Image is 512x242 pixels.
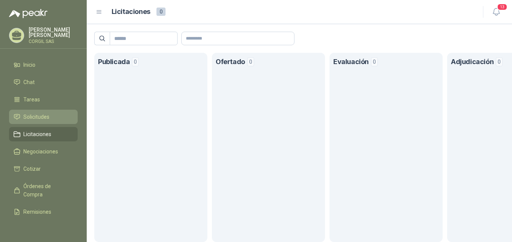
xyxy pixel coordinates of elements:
[9,58,78,72] a: Inicio
[23,113,49,121] span: Solicitudes
[489,5,503,19] button: 13
[132,57,139,66] span: 0
[333,57,369,67] h1: Evaluación
[23,182,71,199] span: Órdenes de Compra
[23,78,35,86] span: Chat
[496,57,503,66] span: 0
[371,57,378,66] span: 0
[23,130,51,138] span: Licitaciones
[23,165,41,173] span: Cotizar
[9,92,78,107] a: Tareas
[156,8,166,16] span: 0
[9,179,78,202] a: Órdenes de Compra
[29,27,78,38] p: [PERSON_NAME] [PERSON_NAME]
[9,144,78,159] a: Negociaciones
[9,205,78,219] a: Remisiones
[497,3,507,11] span: 13
[98,57,130,67] h1: Publicada
[23,208,51,216] span: Remisiones
[9,75,78,89] a: Chat
[9,110,78,124] a: Solicitudes
[29,39,78,44] p: CORGIL SAS
[23,147,58,156] span: Negociaciones
[451,57,494,67] h1: Adjudicación
[9,162,78,176] a: Cotizar
[9,127,78,141] a: Licitaciones
[112,6,150,17] h1: Licitaciones
[23,95,40,104] span: Tareas
[216,57,245,67] h1: Ofertado
[247,57,254,66] span: 0
[9,222,78,236] a: Configuración
[23,61,35,69] span: Inicio
[9,9,48,18] img: Logo peakr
